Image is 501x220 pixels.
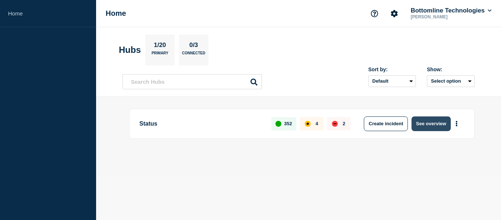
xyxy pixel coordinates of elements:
[182,51,205,59] p: Connected
[305,121,311,127] div: affected
[284,121,292,126] p: 352
[151,51,168,59] p: Primary
[364,116,408,131] button: Create incident
[139,116,263,131] p: Status
[187,42,201,51] p: 0/3
[387,6,402,21] button: Account settings
[409,7,493,14] button: Bottomline Technologies
[409,14,486,19] p: [PERSON_NAME]
[315,121,318,126] p: 4
[332,121,338,127] div: down
[119,45,141,55] h2: Hubs
[368,66,416,72] div: Sort by:
[151,42,169,51] p: 1/20
[275,121,281,127] div: up
[412,116,450,131] button: See overview
[452,117,461,130] button: More actions
[368,75,416,87] select: Sort by
[122,74,262,89] input: Search Hubs
[343,121,345,126] p: 2
[106,9,126,18] h1: Home
[367,6,382,21] button: Support
[427,75,475,87] button: Select option
[427,66,475,72] div: Show:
